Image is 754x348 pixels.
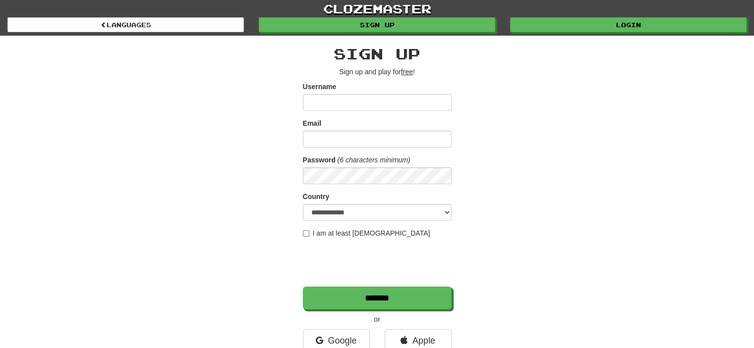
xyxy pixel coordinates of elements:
[303,82,337,92] label: Username
[303,230,309,237] input: I am at least [DEMOGRAPHIC_DATA]
[303,67,452,77] p: Sign up and play for !
[303,314,452,324] p: or
[303,155,336,165] label: Password
[338,156,410,164] em: (6 characters minimum)
[401,68,413,76] u: free
[303,192,330,201] label: Country
[303,118,321,128] label: Email
[303,46,452,62] h2: Sign up
[303,243,454,282] iframe: reCAPTCHA
[7,17,244,32] a: Languages
[259,17,495,32] a: Sign up
[303,228,430,238] label: I am at least [DEMOGRAPHIC_DATA]
[510,17,747,32] a: Login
